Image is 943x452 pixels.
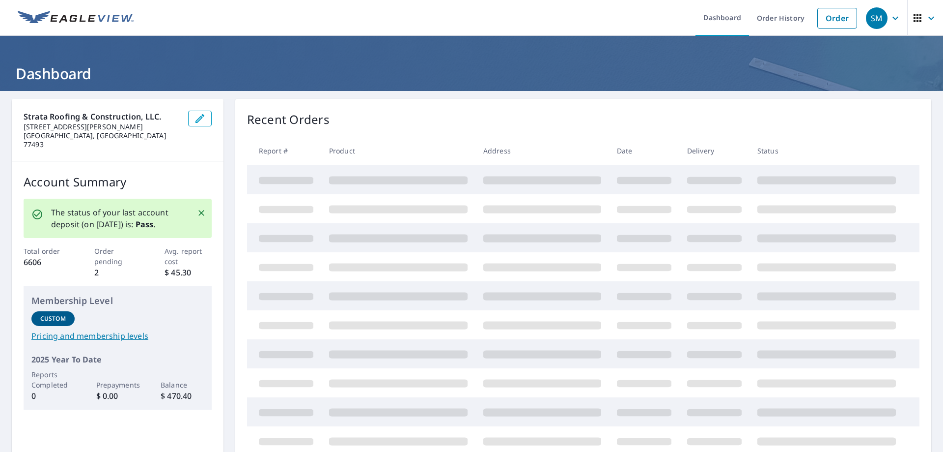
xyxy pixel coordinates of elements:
th: Report # [247,136,321,165]
p: [STREET_ADDRESS][PERSON_NAME] [24,122,180,131]
p: $ 470.40 [161,390,204,402]
th: Address [475,136,609,165]
p: Prepayments [96,380,139,390]
div: SM [866,7,888,29]
p: 2025 Year To Date [31,354,204,365]
p: $ 45.30 [165,267,212,278]
img: EV Logo [18,11,134,26]
b: Pass [136,219,154,230]
p: Avg. report cost [165,246,212,267]
th: Date [609,136,679,165]
th: Status [749,136,904,165]
p: $ 0.00 [96,390,139,402]
p: Custom [40,314,66,323]
p: Balance [161,380,204,390]
p: 6606 [24,256,71,268]
p: 0 [31,390,75,402]
p: Reports Completed [31,369,75,390]
p: 2 [94,267,141,278]
button: Close [195,207,208,219]
h1: Dashboard [12,63,931,84]
p: Order pending [94,246,141,267]
p: Total order [24,246,71,256]
a: Order [817,8,857,29]
p: [GEOGRAPHIC_DATA], [GEOGRAPHIC_DATA] 77493 [24,131,180,149]
p: Account Summary [24,173,212,191]
p: Strata Roofing & Construction, LLC. [24,111,180,122]
p: The status of your last account deposit (on [DATE]) is: . [51,207,185,230]
th: Product [321,136,475,165]
p: Recent Orders [247,111,330,128]
a: Pricing and membership levels [31,330,204,342]
p: Membership Level [31,294,204,307]
th: Delivery [679,136,749,165]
